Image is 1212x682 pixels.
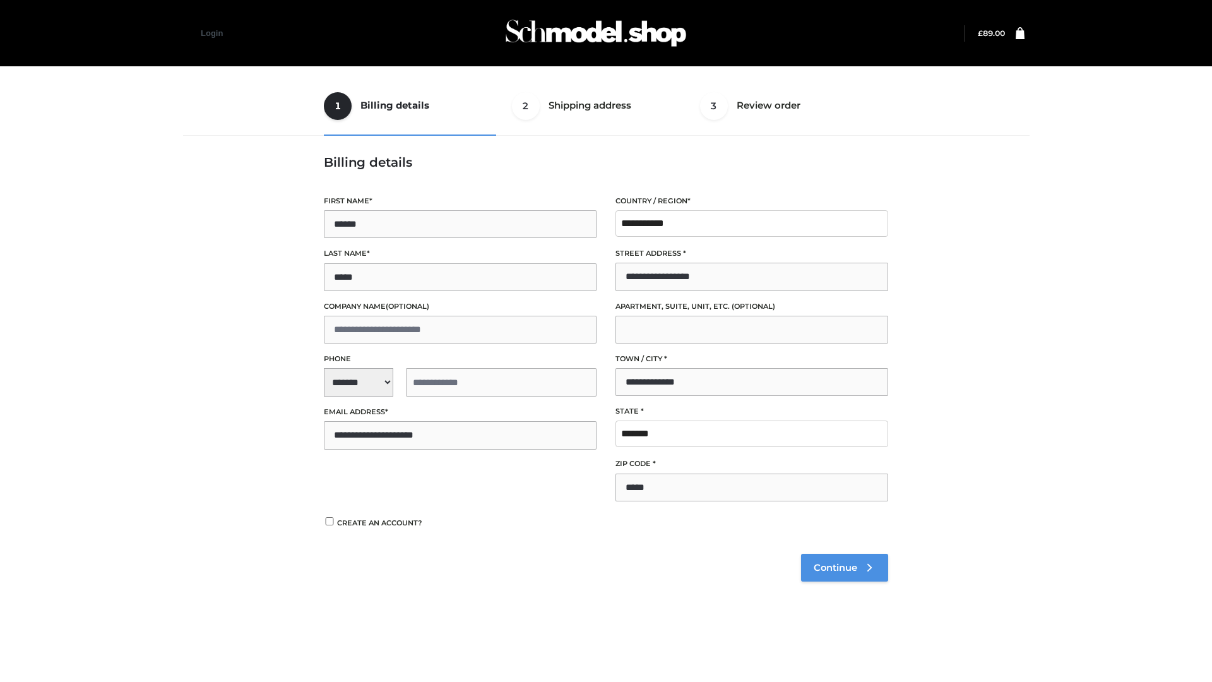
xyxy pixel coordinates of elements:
label: Company name [324,301,597,313]
label: Street address [615,248,888,260]
label: State [615,405,888,417]
label: Phone [324,353,597,365]
label: First name [324,195,597,207]
a: Continue [801,554,888,582]
label: Email address [324,406,597,418]
span: (optional) [386,302,429,311]
a: Login [201,28,223,38]
a: £89.00 [978,28,1005,38]
label: Last name [324,248,597,260]
label: Apartment, suite, unit, etc. [615,301,888,313]
span: Create an account? [337,518,422,527]
bdi: 89.00 [978,28,1005,38]
label: Country / Region [615,195,888,207]
span: (optional) [732,302,775,311]
img: Schmodel Admin 964 [501,8,691,58]
h3: Billing details [324,155,888,170]
input: Create an account? [324,517,335,525]
label: Town / City [615,353,888,365]
span: Continue [814,562,857,573]
label: ZIP Code [615,458,888,470]
span: £ [978,28,983,38]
